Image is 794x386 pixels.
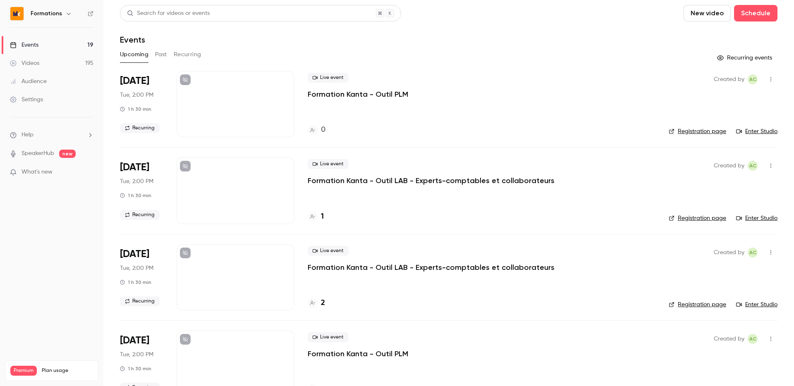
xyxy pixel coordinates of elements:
[10,7,24,20] img: Formations
[749,74,756,84] span: AC
[120,334,149,347] span: [DATE]
[734,5,777,21] button: Schedule
[308,124,325,136] a: 0
[736,300,777,309] a: Enter Studio
[120,177,153,186] span: Tue, 2:00 PM
[714,248,744,257] span: Created by
[10,77,47,86] div: Audience
[22,149,54,158] a: SpeakerHub
[120,192,151,199] div: 1 h 30 min
[713,51,777,64] button: Recurring events
[120,157,163,224] div: Aug 12 Tue, 2:00 PM (Europe/Paris)
[749,248,756,257] span: AC
[31,10,62,18] h6: Formations
[42,367,93,374] span: Plan usage
[120,106,151,112] div: 1 h 30 min
[308,73,349,83] span: Live event
[120,71,163,137] div: Aug 12 Tue, 2:00 PM (Europe/Paris)
[321,124,325,136] h4: 0
[120,161,149,174] span: [DATE]
[120,74,149,88] span: [DATE]
[120,350,153,359] span: Tue, 2:00 PM
[22,131,33,139] span: Help
[308,176,555,186] a: Formation Kanta - Outil LAB - Experts-comptables et collaborateurs
[321,298,325,309] h4: 2
[120,365,151,372] div: 1 h 30 min
[73,376,93,383] p: / 300
[10,95,43,104] div: Settings
[308,262,555,272] a: Formation Kanta - Outil LAB - Experts-comptables et collaborateurs
[748,334,758,344] span: Anaïs Cachelou
[120,264,153,272] span: Tue, 2:00 PM
[669,127,726,136] a: Registration page
[308,298,325,309] a: 2
[308,159,349,169] span: Live event
[308,89,408,99] a: Formation Kanta - Outil PLM
[714,334,744,344] span: Created by
[736,127,777,136] a: Enter Studio
[22,168,53,176] span: What's new
[308,332,349,342] span: Live event
[10,131,93,139] li: help-dropdown-opener
[155,48,167,61] button: Past
[308,246,349,256] span: Live event
[120,279,151,286] div: 1 h 30 min
[669,300,726,309] a: Registration page
[748,248,758,257] span: Anaïs Cachelou
[59,150,76,158] span: new
[120,91,153,99] span: Tue, 2:00 PM
[174,48,201,61] button: Recurring
[10,376,26,383] p: Videos
[684,5,731,21] button: New video
[308,349,408,359] a: Formation Kanta - Outil PLM
[120,35,145,45] h1: Events
[120,123,160,133] span: Recurring
[748,74,758,84] span: Anaïs Cachelou
[321,211,324,222] h4: 1
[73,377,80,382] span: 233
[120,210,160,220] span: Recurring
[714,74,744,84] span: Created by
[10,41,38,49] div: Events
[669,214,726,222] a: Registration page
[749,334,756,344] span: AC
[120,248,149,261] span: [DATE]
[714,161,744,171] span: Created by
[10,59,39,67] div: Videos
[120,244,163,310] div: Aug 19 Tue, 2:00 PM (Europe/Paris)
[84,169,93,176] iframe: Noticeable Trigger
[736,214,777,222] a: Enter Studio
[120,48,148,61] button: Upcoming
[120,296,160,306] span: Recurring
[127,9,210,18] div: Search for videos or events
[749,161,756,171] span: AC
[10,366,37,376] span: Premium
[748,161,758,171] span: Anaïs Cachelou
[308,211,324,222] a: 1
